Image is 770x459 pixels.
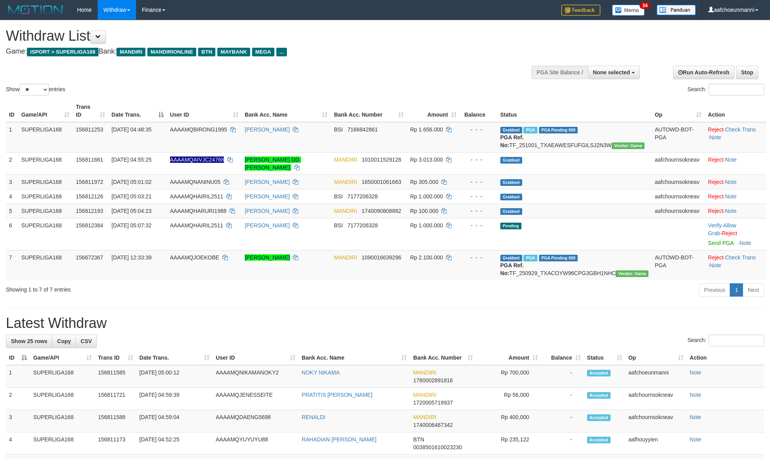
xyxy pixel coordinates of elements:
label: Search: [688,84,764,95]
span: 34 [639,2,650,9]
span: Copy 1650001061663 to clipboard [362,179,401,185]
a: [PERSON_NAME] [245,126,290,133]
td: 4 [6,189,18,203]
th: User ID: activate to sort column ascending [213,351,299,365]
td: 156811173 [95,432,136,455]
th: Trans ID: activate to sort column ascending [95,351,136,365]
input: Search: [709,335,764,346]
td: 2 [6,152,18,175]
th: Bank Acc. Name: activate to sort column ascending [299,351,410,365]
a: Next [743,283,764,297]
a: Note [690,414,702,420]
td: TF_250929_TXACOYW96CPG3GBH1NHC [497,250,652,280]
td: AAAAMQYUYUYU88 [213,432,299,455]
span: Pending [500,223,521,229]
a: 1 [730,283,743,297]
a: Check Trans [725,126,756,133]
th: ID [6,100,18,122]
a: Show 25 rows [6,335,52,348]
td: AUTOWD-BOT-PGA [652,122,705,153]
td: - [541,410,584,432]
a: Allow Grab [708,222,736,236]
a: Note [690,436,702,443]
a: PRATITIS [PERSON_NAME] [302,392,372,398]
div: PGA Site Balance / [532,66,588,79]
span: Copy 7177206328 to clipboard [347,193,378,200]
span: Accepted [587,414,611,421]
a: Verify [708,222,722,229]
span: MANDIRI [413,369,436,376]
select: Showentries [20,84,49,95]
span: Rp 2.100.000 [410,254,443,261]
span: MEGA [252,48,274,56]
img: panduan.png [657,5,696,15]
img: Feedback.jpg [561,5,600,16]
span: 156811661 [76,157,103,163]
a: Previous [699,283,730,297]
td: aafhouyyien [625,432,687,455]
th: Status: activate to sort column ascending [584,351,625,365]
td: 156811585 [95,365,136,388]
a: Reject [708,179,723,185]
h4: Game: Bank: [6,48,505,56]
td: Rp 400,000 [476,410,541,432]
span: PGA Pending [539,127,578,133]
span: AAAAMQNANINU05 [170,179,220,185]
div: - - - [463,193,494,200]
td: aafchournsokneav [652,189,705,203]
a: NOKY NIKAMA [302,369,340,376]
span: PGA Pending [539,255,578,261]
td: [DATE] 05:00:12 [136,365,213,388]
td: Rp 700,000 [476,365,541,388]
span: Copy [57,338,71,344]
span: [DATE] 04:55:25 [111,157,151,163]
b: PGA Ref. No: [500,134,524,148]
td: aafchoeunmanni [625,365,687,388]
td: 1 [6,122,18,153]
th: Op: activate to sort column ascending [652,100,705,122]
a: RENALDI [302,414,326,420]
td: 3 [6,410,30,432]
span: 156672367 [76,254,103,261]
td: 2 [6,388,30,410]
span: BTN [413,436,424,443]
span: Grabbed [500,208,522,215]
span: Marked by aafsengchandara [523,255,537,261]
span: Grabbed [500,194,522,200]
a: Reject [708,193,723,200]
th: Game/API: activate to sort column ascending [30,351,95,365]
td: SUPERLIGA168 [18,189,73,203]
th: Bank Acc. Number: activate to sort column ascending [410,351,476,365]
td: SUPERLIGA168 [30,388,95,410]
td: - [541,365,584,388]
span: MANDIRI [334,208,357,214]
span: Show 25 rows [11,338,47,344]
th: ID: activate to sort column descending [6,351,30,365]
span: [DATE] 05:03:21 [111,193,151,200]
label: Show entries [6,84,65,95]
span: Rp 305.000 [410,179,438,185]
span: Copy 1740006487342 to clipboard [413,422,453,428]
span: ISPORT > SUPERLIGA168 [27,48,98,56]
th: Balance [460,100,497,122]
a: [PERSON_NAME] [245,208,290,214]
span: MANDIRI [334,157,357,163]
td: SUPERLIGA168 [30,432,95,455]
a: Reject [708,126,723,133]
span: [DATE] 05:01:02 [111,179,151,185]
a: Note [690,369,702,376]
span: Rp 100.000 [410,208,438,214]
a: Send PGA [708,240,733,246]
td: SUPERLIGA168 [18,152,73,175]
td: 156811588 [95,410,136,432]
td: aafchournsokneav [652,203,705,218]
span: Copy 1010011529128 to clipboard [362,157,401,163]
span: · [708,222,736,236]
a: Note [725,208,737,214]
td: [DATE] 04:52:25 [136,432,213,455]
a: Note [725,193,737,200]
td: · · [705,218,766,250]
a: [PERSON_NAME] [245,193,290,200]
td: · [705,152,766,175]
span: Marked by aafchoeunmanni [523,127,537,133]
